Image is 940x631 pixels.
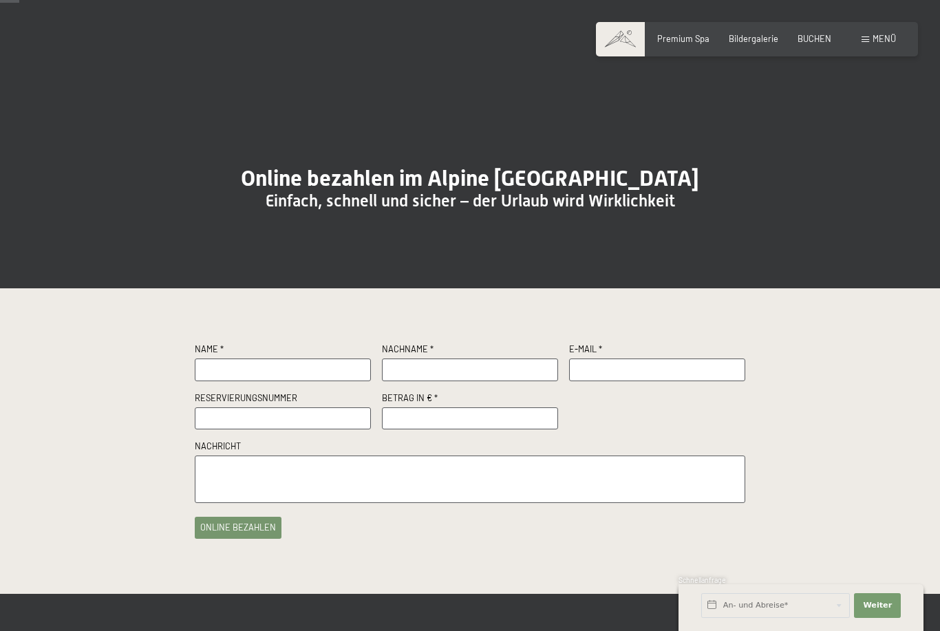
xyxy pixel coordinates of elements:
[873,33,896,44] span: Menü
[569,343,745,359] label: E-Mail *
[854,593,901,618] button: Weiter
[679,576,726,584] span: Schnellanfrage
[657,33,709,44] a: Premium Spa
[195,392,371,407] label: Reservierungsnummer
[266,191,675,211] span: Einfach, schnell und sicher – der Urlaub wird Wirklichkeit
[863,600,892,611] span: Weiter
[382,392,558,407] label: Betrag in € *
[195,343,371,359] label: Name *
[798,33,831,44] a: BUCHEN
[729,33,778,44] a: Bildergalerie
[195,440,745,456] label: Nachricht
[241,165,699,191] span: Online bezahlen im Alpine [GEOGRAPHIC_DATA]
[382,343,558,359] label: Nachname *
[195,517,281,539] button: online bezahlen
